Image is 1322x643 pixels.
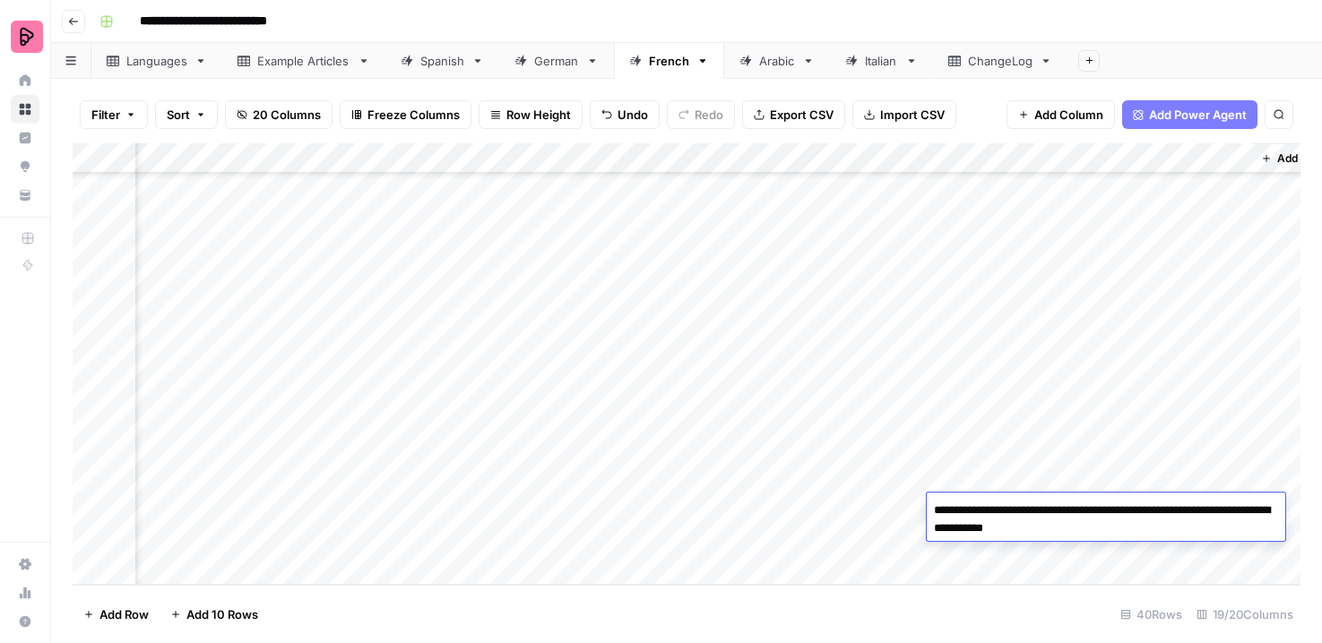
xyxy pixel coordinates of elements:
button: Redo [667,100,735,129]
div: ChangeLog [968,52,1033,70]
button: Workspace: Preply [11,14,39,59]
a: ChangeLog [933,43,1067,79]
a: Usage [11,579,39,607]
a: Browse [11,95,39,124]
span: Sort [167,106,190,124]
div: 19/20 Columns [1189,600,1300,629]
div: Italian [865,52,898,70]
button: Add Column [1007,100,1115,129]
button: Export CSV [742,100,845,129]
a: Languages [91,43,222,79]
div: Languages [126,52,187,70]
button: Undo [590,100,660,129]
span: Redo [695,106,723,124]
button: Row Height [479,100,583,129]
button: Sort [155,100,218,129]
div: Arabic [759,52,795,70]
a: Opportunities [11,152,39,181]
button: Add 10 Rows [160,600,269,629]
span: Add Row [99,605,149,623]
span: Export CSV [770,106,834,124]
div: German [534,52,579,70]
span: Freeze Columns [367,106,460,124]
span: Add Column [1034,106,1103,124]
button: Add Power Agent [1122,100,1257,129]
a: Insights [11,124,39,152]
div: Spanish [420,52,464,70]
button: Help + Support [11,607,39,636]
span: Undo [618,106,648,124]
span: 20 Columns [253,106,321,124]
a: Your Data [11,181,39,210]
div: French [649,52,689,70]
a: Example Articles [222,43,385,79]
button: Filter [80,100,148,129]
a: Settings [11,550,39,579]
img: Preply Logo [11,21,43,53]
span: Add 10 Rows [186,605,258,623]
div: 40 Rows [1113,600,1189,629]
span: Add Power Agent [1149,106,1247,124]
a: Home [11,66,39,95]
span: Import CSV [880,106,945,124]
button: 20 Columns [225,100,333,129]
button: Import CSV [852,100,956,129]
a: German [499,43,614,79]
a: Italian [830,43,933,79]
button: Freeze Columns [340,100,471,129]
a: Arabic [724,43,830,79]
button: Add Row [73,600,160,629]
span: Filter [91,106,120,124]
span: Row Height [506,106,571,124]
div: Example Articles [257,52,350,70]
a: Spanish [385,43,499,79]
a: French [614,43,724,79]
